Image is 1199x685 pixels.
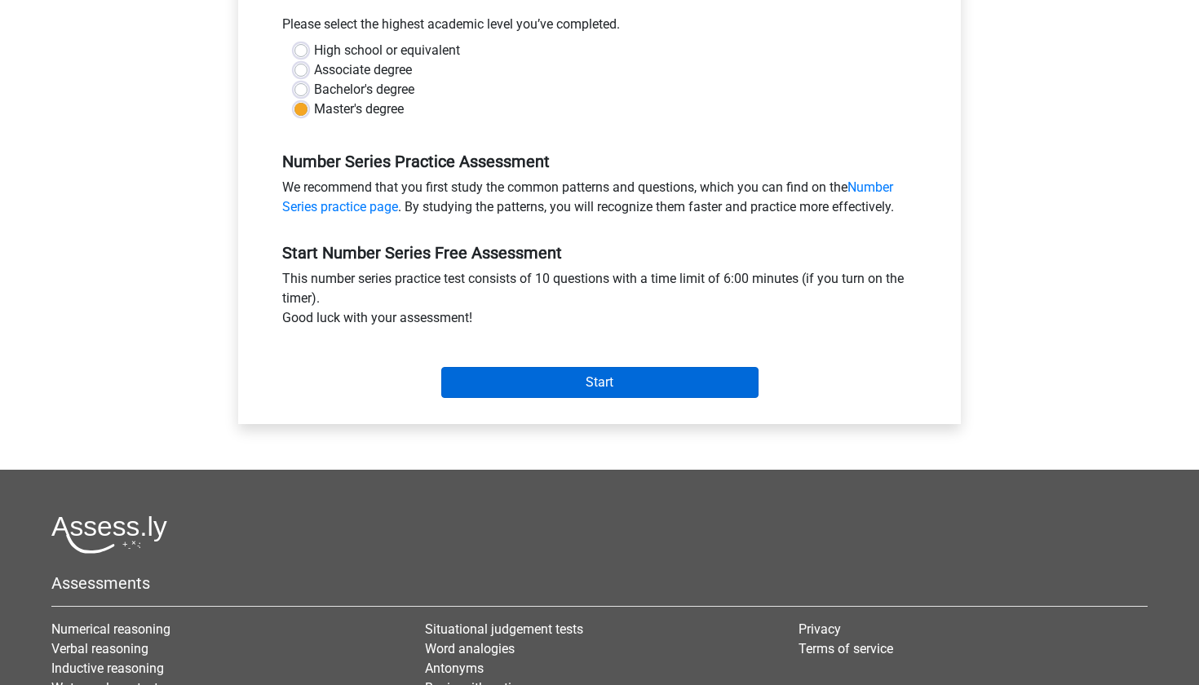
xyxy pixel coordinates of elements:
a: Privacy [799,621,841,637]
a: Inductive reasoning [51,661,164,676]
div: We recommend that you first study the common patterns and questions, which you can find on the . ... [270,178,929,223]
h5: Assessments [51,573,1148,593]
label: Bachelor's degree [314,80,414,99]
label: Associate degree [314,60,412,80]
a: Antonyms [425,661,484,676]
img: Assessly logo [51,515,167,554]
input: Start [441,367,759,398]
h5: Start Number Series Free Assessment [282,243,917,263]
div: This number series practice test consists of 10 questions with a time limit of 6:00 minutes (if y... [270,269,929,334]
a: Word analogies [425,641,515,656]
a: Situational judgement tests [425,621,583,637]
a: Numerical reasoning [51,621,170,637]
label: High school or equivalent [314,41,460,60]
h5: Number Series Practice Assessment [282,152,917,171]
label: Master's degree [314,99,404,119]
div: Please select the highest academic level you’ve completed. [270,15,929,41]
a: Verbal reasoning [51,641,148,656]
a: Terms of service [799,641,893,656]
